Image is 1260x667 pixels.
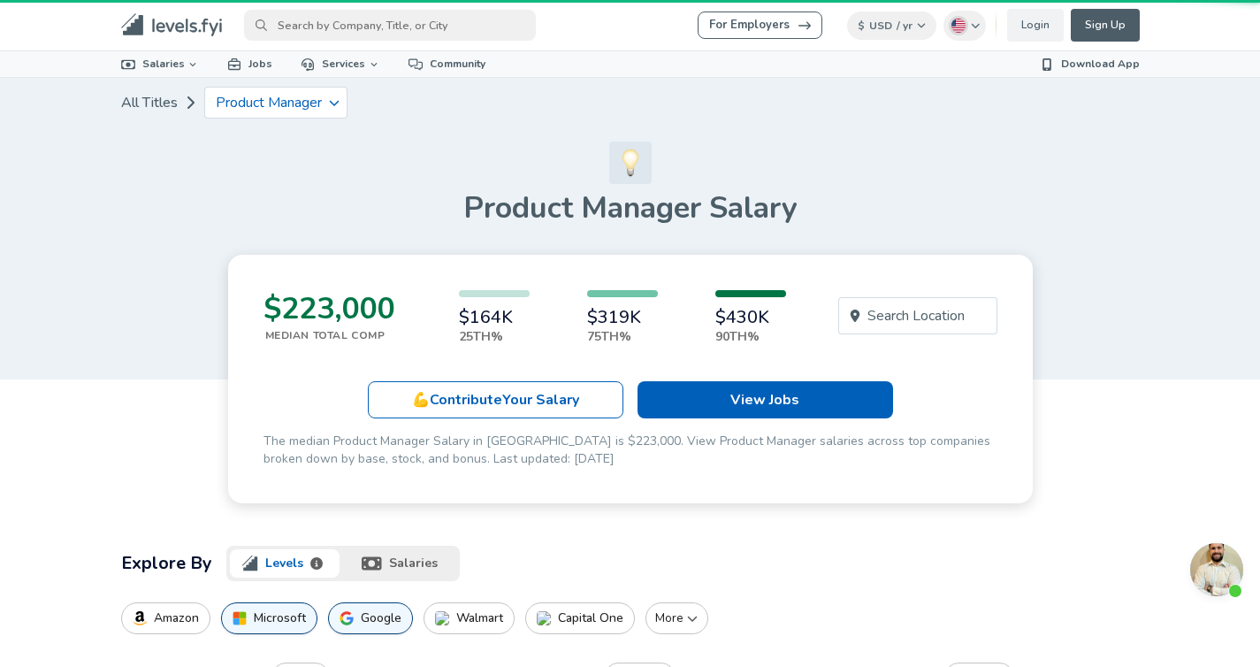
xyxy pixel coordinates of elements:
[213,51,286,77] a: Jobs
[263,290,395,327] h3: $223,000
[328,602,413,634] button: Google
[537,611,551,625] img: Capital OneIcon
[343,546,460,581] button: salaries
[244,10,536,41] input: Search by Company, Title, or City
[265,327,395,343] p: Median Total Comp
[133,611,147,625] img: AmazonIcon
[121,85,178,120] a: All Titles
[233,611,247,625] img: MicrosoftIcon
[587,327,658,346] p: 75th%
[100,7,1161,43] nav: primary
[254,611,306,625] p: Microsoft
[1026,51,1154,77] a: Download App
[361,611,401,625] p: Google
[226,546,343,581] button: levels.fyi logoLevels
[715,327,786,346] p: 90th%
[107,51,214,77] a: Salaries
[638,381,893,418] a: View Jobs
[435,611,449,625] img: WalmartIcon
[286,51,394,77] a: Services
[847,11,937,40] button: $USD/ yr
[587,308,658,327] h6: $319K
[456,611,503,625] p: Walmart
[653,609,700,627] p: More
[502,390,579,410] span: Your Salary
[558,611,623,625] p: Capital One
[412,389,579,410] p: 💪 Contribute
[121,549,212,578] h2: Explore By
[424,602,515,634] button: Walmart
[869,19,892,33] span: USD
[263,433,997,468] p: The median Product Manager Salary in [GEOGRAPHIC_DATA] is $223,000. View Product Manager salaries...
[1071,9,1140,42] a: Sign Up
[154,611,199,625] p: Amazon
[1007,9,1064,42] a: Login
[715,308,786,327] h6: $430K
[1190,543,1243,596] div: Open chat
[897,19,913,33] span: / yr
[525,602,635,634] button: Capital One
[951,19,966,33] img: English (US)
[698,11,822,39] a: For Employers
[242,556,258,571] img: levels.fyi logo
[221,602,317,634] button: Microsoft
[730,389,799,410] p: View Jobs
[645,602,708,634] button: More
[394,51,500,77] a: Community
[121,602,210,634] button: Amazon
[459,327,530,346] p: 25th%
[459,308,530,327] h6: $164K
[867,305,965,326] p: Search Location
[609,142,652,184] img: Product Manager Icon
[368,381,623,418] a: 💪ContributeYour Salary
[216,95,322,111] p: Product Manager
[943,11,986,41] button: English (US)
[858,19,865,33] span: $
[340,611,354,625] img: GoogleIcon
[121,189,1140,226] h1: Product Manager Salary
